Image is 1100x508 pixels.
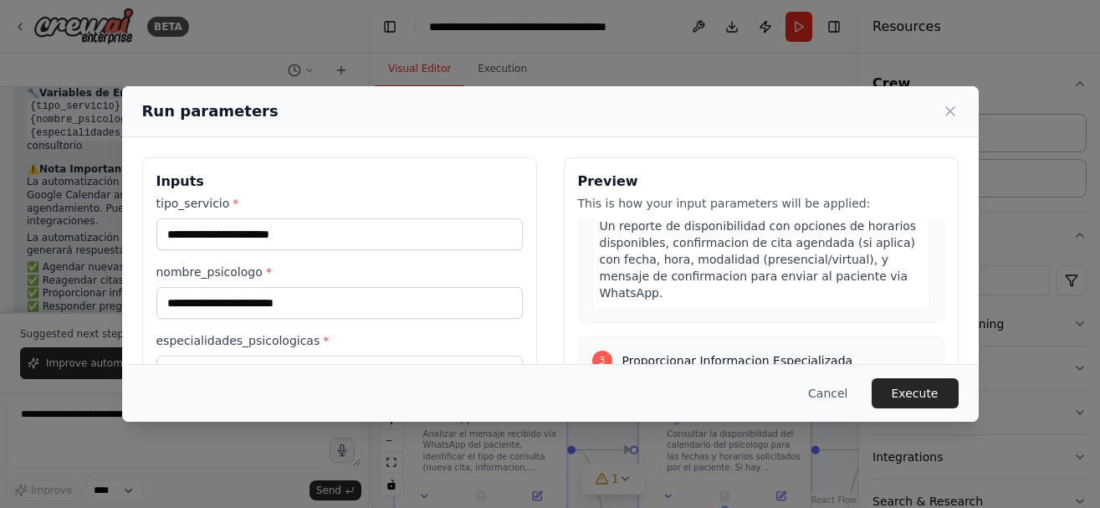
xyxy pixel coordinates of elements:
p: This is how your input parameters will be applied: [578,195,944,212]
div: 3 [592,351,612,371]
span: Un reporte de disponibilidad con opciones de horarios disponibles, confirmacion de cita agendada ... [600,219,917,300]
label: especialidades_psicologicas [156,332,523,349]
button: Execute [872,378,959,408]
label: nombre_psicologo [156,264,523,280]
span: Proporcionar Informacion Especializada [622,352,853,369]
label: tipo_servicio [156,195,523,212]
h3: Preview [578,172,944,192]
button: Cancel [795,378,861,408]
h2: Run parameters [142,100,279,123]
h3: Inputs [156,172,523,192]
